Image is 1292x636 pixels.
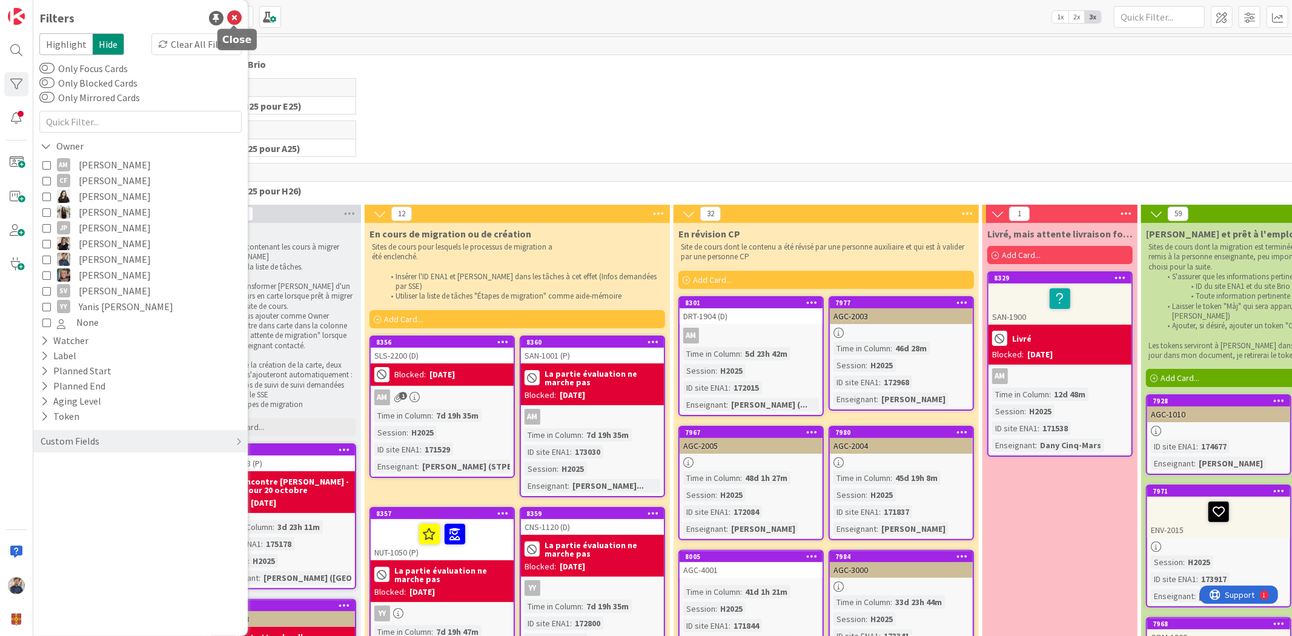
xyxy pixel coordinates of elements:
[740,347,742,360] span: :
[384,314,423,325] span: Add Card...
[1068,11,1085,23] span: 2x
[726,522,728,535] span: :
[1039,422,1071,435] div: 171538
[866,488,867,502] span: :
[42,220,239,236] button: JP [PERSON_NAME]
[391,207,412,221] span: 12
[830,562,973,578] div: AGC-3000
[521,409,664,425] div: AM
[680,551,823,578] div: 8005AGC-4001
[560,389,585,402] div: [DATE]
[525,462,557,475] div: Session
[715,364,717,377] span: :
[989,368,1131,384] div: AM
[693,274,732,285] span: Add Card...
[42,236,239,251] button: MB [PERSON_NAME]
[992,422,1038,435] div: ID site ENA1
[521,580,664,596] div: YY
[1147,396,1290,422] div: 7928AGC-1010
[42,157,239,173] button: AM [PERSON_NAME]
[431,409,433,422] span: :
[374,460,417,473] div: Enseignant
[212,455,355,471] div: GGR-1008 (P)
[830,551,973,578] div: 7984AGC-3000
[729,381,730,394] span: :
[39,61,128,76] label: Only Focus Cards
[833,522,876,535] div: Enseignant
[833,595,890,609] div: Time in Column
[422,443,453,456] div: 171529
[683,471,740,485] div: Time in Column
[371,337,514,348] div: 8356
[1147,406,1290,422] div: AGC-1010
[876,522,878,535] span: :
[1085,11,1101,23] span: 3x
[525,428,581,442] div: Time in Column
[521,337,664,363] div: 8360SAN-1001 (P)
[1012,334,1032,343] b: Livré
[683,505,729,518] div: ID site ENA1
[867,488,896,502] div: H2025
[683,328,699,343] div: AM
[39,77,55,89] button: Only Blocked Cards
[417,460,419,473] span: :
[236,477,351,494] b: Rencontre [PERSON_NAME] - retour 20 octobre
[42,299,239,314] button: YY Yanis [PERSON_NAME]
[8,577,25,594] img: MW
[525,389,556,402] div: Blocked:
[685,428,823,437] div: 7967
[39,9,75,27] div: Filters
[1038,422,1039,435] span: :
[212,611,355,627] div: BVG-7053
[250,554,278,568] div: H2025
[79,299,173,314] span: Yanis [PERSON_NAME]
[39,62,55,75] button: Only Focus Cards
[742,347,790,360] div: 5d 23h 42m
[830,297,973,324] div: 7977AGC-2003
[39,394,102,409] div: Aging Level
[79,267,151,283] span: [PERSON_NAME]
[994,274,1131,282] div: 8329
[374,426,406,439] div: Session
[583,428,632,442] div: 7d 19h 35m
[525,580,540,596] div: YY
[1052,11,1068,23] span: 1x
[79,157,151,173] span: [PERSON_NAME]
[890,471,892,485] span: :
[835,552,973,561] div: 7984
[1147,497,1290,538] div: ENV-2015
[1049,388,1051,401] span: :
[394,566,510,583] b: La partie évaluation ne marche pas
[833,505,879,518] div: ID site ENA1
[583,600,632,613] div: 7d 19h 35m
[217,601,355,610] div: 7986
[408,426,437,439] div: H2025
[1194,457,1196,470] span: :
[1161,373,1199,383] span: Add Card...
[369,228,531,240] span: En cours de migration ou de création
[987,228,1133,240] span: Livré, mais attente livraison fonctionnalité
[1185,555,1213,569] div: H2025
[1153,397,1290,405] div: 7928
[715,602,717,615] span: :
[39,409,81,424] div: Token
[79,251,151,267] span: [PERSON_NAME]
[212,600,355,627] div: 7986BVG-7053
[521,508,664,535] div: 8359CNS-1120 (D)
[717,364,746,377] div: H2025
[521,508,664,519] div: 8359
[1027,348,1053,361] div: [DATE]
[39,434,101,449] div: Custom Fields
[394,368,426,381] div: Blocked:
[992,405,1024,418] div: Session
[892,342,930,355] div: 46d 28m
[581,600,583,613] span: :
[384,291,663,301] li: Utiliser la liste de tâches "Étapes de migration" comme aide-mémoire
[1035,439,1037,452] span: :
[39,111,242,133] input: Quick Filter...
[57,190,70,203] img: GB
[545,541,660,558] b: La partie évaluation ne marche pas
[1147,618,1290,629] div: 7968
[42,267,239,283] button: SP [PERSON_NAME]
[371,389,514,405] div: AM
